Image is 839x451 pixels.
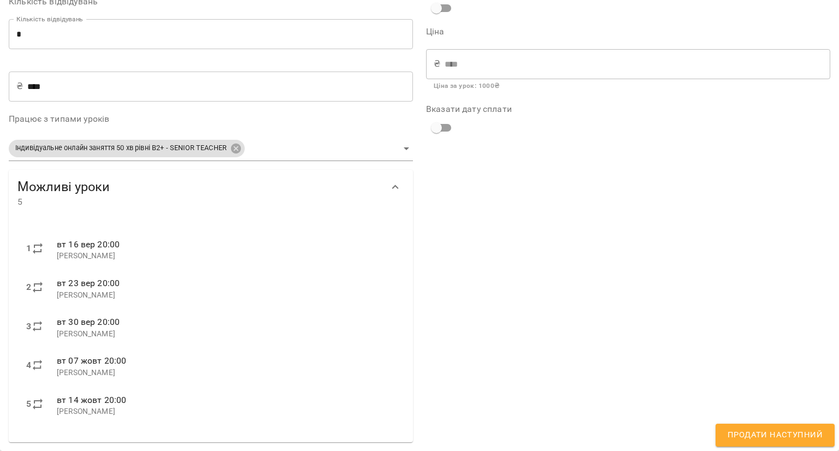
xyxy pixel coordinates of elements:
label: 3 [26,320,31,333]
label: Працює з типами уроків [9,115,413,123]
span: вт 30 вер 20:00 [57,317,120,327]
label: Вказати дату сплати [426,105,830,114]
span: Індивідуальне онлайн заняття 50 хв рівні В2+ - SENIOR TEACHER [9,143,233,153]
button: Show more [382,174,409,200]
span: вт 16 вер 20:00 [57,239,120,250]
span: 5 [17,195,382,209]
span: Можливі уроки [17,179,382,195]
p: ₴ [434,57,440,70]
label: Ціна [426,27,830,36]
span: вт 23 вер 20:00 [57,278,120,288]
p: [PERSON_NAME] [57,406,395,417]
label: 4 [26,359,31,372]
p: [PERSON_NAME] [57,290,395,301]
div: Індивідуальне онлайн заняття 50 хв рівні В2+ - SENIOR TEACHER [9,137,413,161]
span: вт 07 жовт 20:00 [57,355,126,366]
span: вт 14 жовт 20:00 [57,395,126,405]
label: 2 [26,281,31,294]
p: [PERSON_NAME] [57,367,395,378]
b: Ціна за урок : 1000 ₴ [434,82,500,90]
span: Продати наступний [728,428,823,442]
label: 5 [26,397,31,411]
div: Індивідуальне онлайн заняття 50 хв рівні В2+ - SENIOR TEACHER [9,140,245,157]
p: [PERSON_NAME] [57,251,395,262]
button: Продати наступний [716,424,835,447]
p: ₴ [16,80,23,93]
p: [PERSON_NAME] [57,329,395,340]
label: 1 [26,242,31,255]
